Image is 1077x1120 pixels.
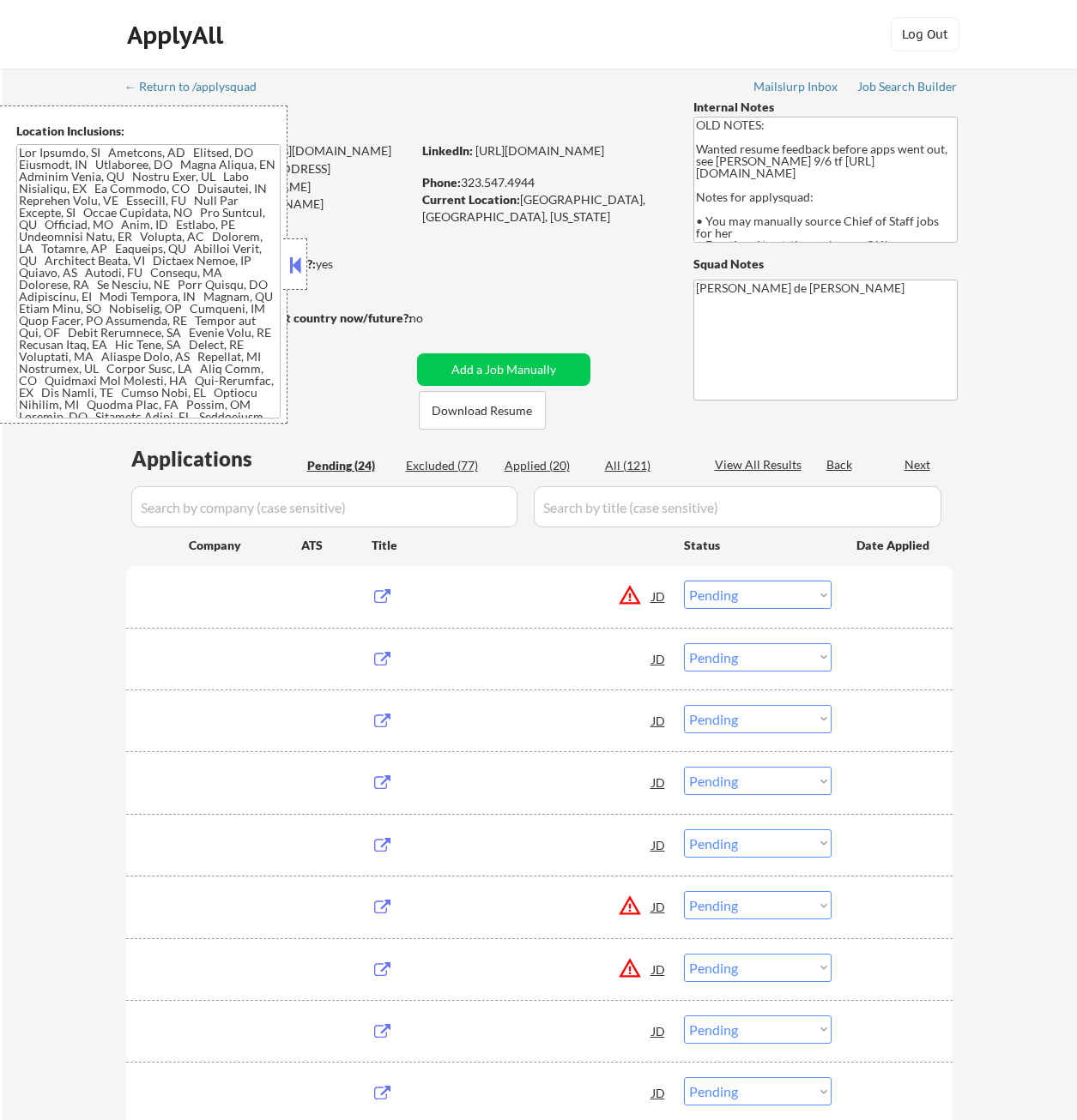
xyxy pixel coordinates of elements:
button: warning_amber [618,894,642,918]
a: Job Search Builder [857,80,958,97]
button: warning_amber [618,583,642,607]
div: JD [650,643,668,674]
button: warning_amber [618,956,642,980]
div: ApplyAll [127,21,228,50]
a: [URL][DOMAIN_NAME] [475,143,604,158]
input: Search by company (case sensitive) [131,486,517,527]
strong: LinkedIn: [422,143,473,158]
a: Mailslurp Inbox [753,80,839,97]
strong: Phone: [422,175,461,190]
a: ← Return to /applysquad [124,80,273,97]
div: JD [650,705,668,736]
div: All (121) [605,457,691,474]
div: Mailslurp Inbox [753,81,839,93]
div: Status [684,529,832,560]
div: View All Results [715,456,807,473]
div: Applied (20) [505,457,590,474]
button: Add a Job Manually [417,353,590,386]
div: JD [650,829,668,860]
div: JD [650,1015,668,1046]
div: JD [650,1077,668,1108]
button: Download Resume [419,391,546,430]
div: Date Applied [856,537,932,554]
div: JD [650,891,668,922]
div: Applications [131,449,301,469]
div: Company [189,537,301,554]
div: Location Inclusions: [16,123,281,140]
div: JD [650,954,668,985]
div: [GEOGRAPHIC_DATA], [GEOGRAPHIC_DATA], [US_STATE] [422,191,665,225]
div: JD [650,581,668,611]
div: ATS [301,537,372,554]
div: Next [905,456,932,473]
div: Job Search Builder [857,81,958,93]
div: ← Return to /applysquad [124,81,273,93]
div: JD [650,767,668,798]
button: Log Out [891,17,959,51]
div: Excluded (77) [406,457,492,474]
div: no [409,310,458,327]
div: Back [826,456,854,473]
strong: Current Location: [422,192,520,207]
input: Search by title (case sensitive) [534,486,941,527]
div: Title [372,537,668,554]
div: Pending (24) [307,457,393,474]
div: Squad Notes [693,256,958,273]
div: 323.547.4944 [422,174,665,191]
div: Internal Notes [693,99,958,116]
